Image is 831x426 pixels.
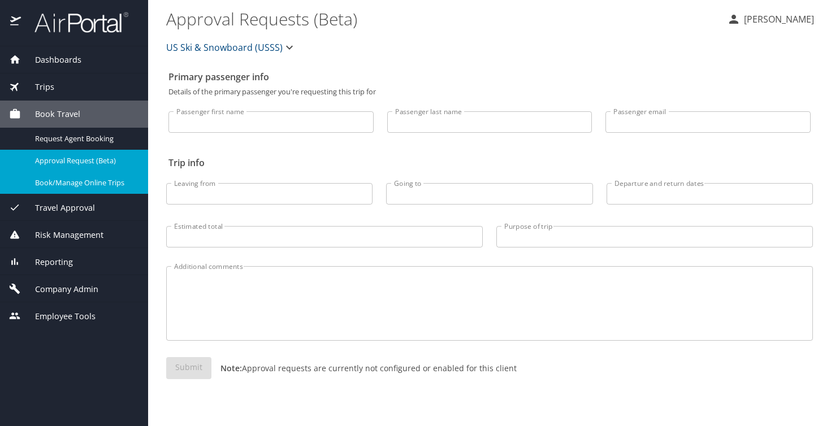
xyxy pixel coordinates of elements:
span: Dashboards [21,54,81,66]
img: icon-airportal.png [10,11,22,33]
span: Book Travel [21,108,80,120]
span: Request Agent Booking [35,133,135,144]
span: Approval Request (Beta) [35,155,135,166]
p: [PERSON_NAME] [741,12,814,26]
span: Reporting [21,256,73,268]
h2: Primary passenger info [168,68,811,86]
span: US Ski & Snowboard (USSS) [166,40,283,55]
h1: Approval Requests (Beta) [166,1,718,36]
span: Risk Management [21,229,103,241]
button: US Ski & Snowboard (USSS) [162,36,301,59]
button: [PERSON_NAME] [722,9,819,29]
span: Trips [21,81,54,93]
p: Details of the primary passenger you're requesting this trip for [168,88,811,95]
span: Company Admin [21,283,98,295]
p: Approval requests are currently not configured or enabled for this client [211,362,517,374]
span: Book/Manage Online Trips [35,177,135,188]
h2: Trip info [168,154,811,172]
span: Employee Tools [21,310,96,323]
span: Travel Approval [21,202,95,214]
strong: Note: [220,363,242,373]
img: airportal-logo.png [22,11,128,33]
